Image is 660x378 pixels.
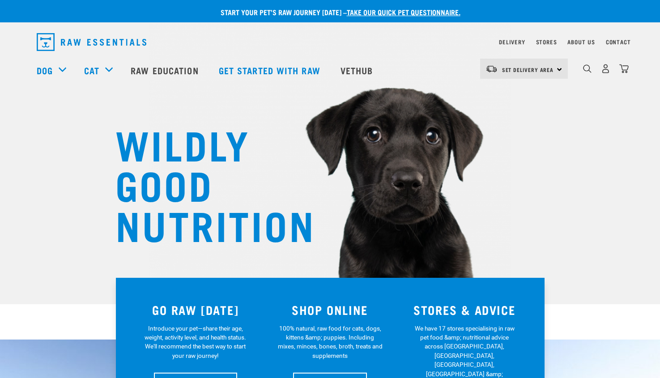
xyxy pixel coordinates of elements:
[210,52,332,88] a: Get started with Raw
[268,303,392,317] h3: SHOP ONLINE
[143,324,248,361] p: Introduce your pet—share their age, weight, activity level, and health status. We'll recommend th...
[37,33,146,51] img: Raw Essentials Logo
[502,68,554,71] span: Set Delivery Area
[583,64,592,73] img: home-icon-1@2x.png
[134,303,258,317] h3: GO RAW [DATE]
[122,52,209,88] a: Raw Education
[277,324,383,361] p: 100% natural, raw food for cats, dogs, kittens &amp; puppies. Including mixes, minces, bones, bro...
[30,30,631,55] nav: dropdown navigation
[37,64,53,77] a: Dog
[115,123,294,244] h1: WILDLY GOOD NUTRITION
[619,64,629,73] img: home-icon@2x.png
[606,40,631,43] a: Contact
[567,40,595,43] a: About Us
[485,65,498,73] img: van-moving.png
[347,10,460,14] a: take our quick pet questionnaire.
[84,64,99,77] a: Cat
[499,40,525,43] a: Delivery
[601,64,610,73] img: user.png
[403,303,527,317] h3: STORES & ADVICE
[536,40,557,43] a: Stores
[332,52,384,88] a: Vethub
